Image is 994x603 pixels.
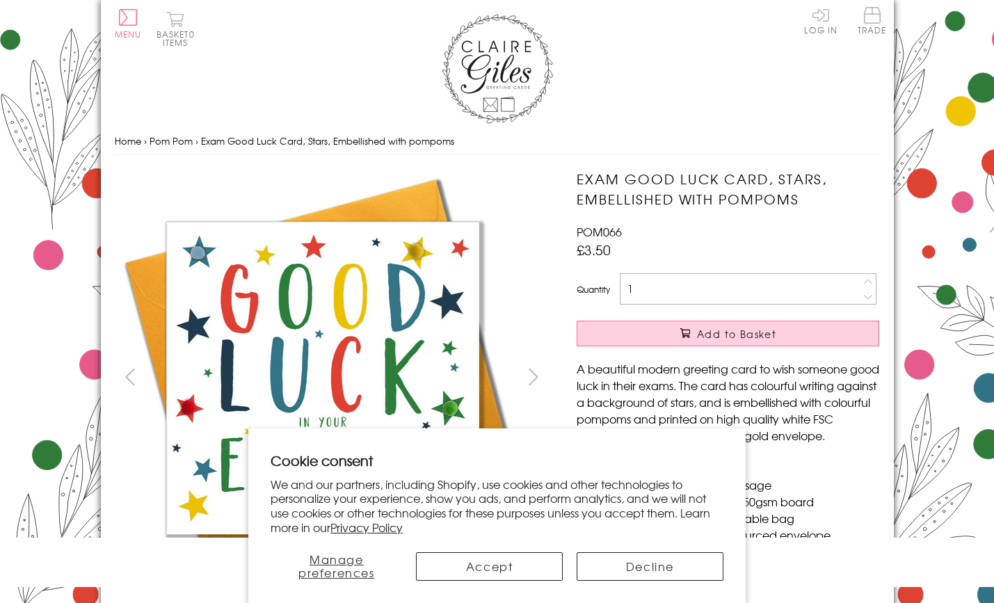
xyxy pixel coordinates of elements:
[144,134,147,147] span: ›
[442,14,553,124] img: Claire Giles Greetings Cards
[577,321,879,346] button: Add to Basket
[150,134,193,147] a: Pom Pom
[330,519,403,536] a: Privacy Policy
[577,240,611,259] span: £3.50
[115,361,146,392] button: prev
[577,360,879,444] p: A beautiful modern greeting card to wish someone good luck in their exams. The card has colourful...
[115,127,880,156] nav: breadcrumbs
[577,283,610,296] label: Quantity
[416,552,563,581] button: Accept
[271,552,402,581] button: Manage preferences
[697,327,776,341] span: Add to Basket
[577,223,622,240] span: POM066
[195,134,198,147] span: ›
[157,11,195,47] button: Basket0 items
[577,169,879,209] h1: Exam Good Luck Card, Stars, Embellished with pompoms
[115,28,142,40] span: Menu
[201,134,454,147] span: Exam Good Luck Card, Stars, Embellished with pompoms
[163,28,195,49] span: 0 items
[115,134,141,147] a: Home
[114,169,531,586] img: Exam Good Luck Card, Stars, Embellished with pompoms
[804,7,837,34] a: Log In
[115,9,142,38] button: Menu
[271,477,723,535] p: We and our partners, including Shopify, use cookies and other technologies to personalize your ex...
[549,169,966,542] img: Exam Good Luck Card, Stars, Embellished with pompoms
[577,552,723,581] button: Decline
[858,7,887,34] span: Trade
[518,361,549,392] button: next
[271,451,723,470] h2: Cookie consent
[858,7,887,37] a: Trade
[298,551,375,581] span: Manage preferences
